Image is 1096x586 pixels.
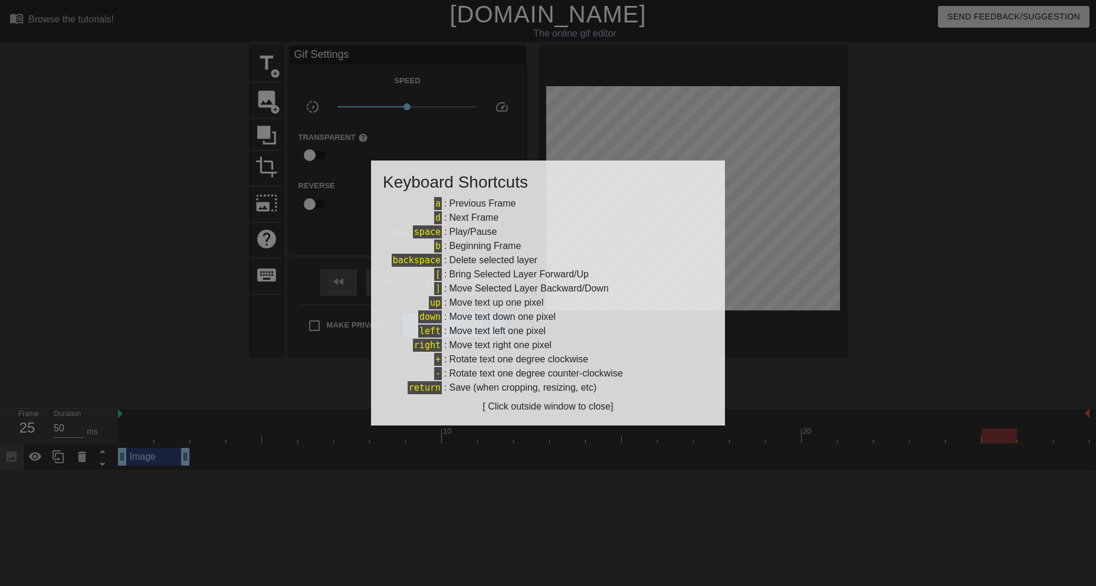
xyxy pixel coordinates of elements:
span: right [413,339,442,352]
span: down [418,310,442,323]
div: Move text right one pixel [449,338,551,352]
span: - [434,367,442,380]
span: + [434,353,442,366]
div: : [383,239,713,253]
div: : [383,281,713,296]
div: Play/Pause [449,225,497,239]
span: [ [434,268,442,281]
div: Move text left one pixel [449,324,546,338]
div: Move Selected Layer Backward/Down [449,281,608,296]
span: up [429,296,442,309]
div: Rotate text one degree counter-clockwise [449,366,622,381]
div: : [383,366,713,381]
div: : [383,338,713,352]
div: : [383,211,713,225]
div: : [383,197,713,211]
div: : [383,296,713,310]
div: Save (when cropping, resizing, etc) [449,381,596,395]
div: : [383,267,713,281]
div: Bring Selected Layer Forward/Up [449,267,589,281]
div: Rotate text one degree clockwise [449,352,588,366]
div: Move text down one pixel [449,310,556,324]
span: a [434,197,442,210]
span: b [434,240,442,253]
div: : [383,225,713,239]
div: : [383,324,713,338]
span: return [408,381,442,394]
div: : [383,310,713,324]
div: : [383,352,713,366]
div: Beginning Frame [449,239,521,253]
div: : [383,253,713,267]
h3: Keyboard Shortcuts [383,172,713,192]
span: space [413,225,442,238]
span: ] [434,282,442,295]
div: : [383,381,713,395]
div: Delete selected layer [449,253,537,267]
span: backspace [392,254,442,267]
span: left [418,325,442,338]
div: Previous Frame [449,197,516,211]
span: d [434,211,442,224]
div: [ Click outside window to close] [383,400,713,414]
div: Move text up one pixel [449,296,543,310]
div: Next Frame [449,211,498,225]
